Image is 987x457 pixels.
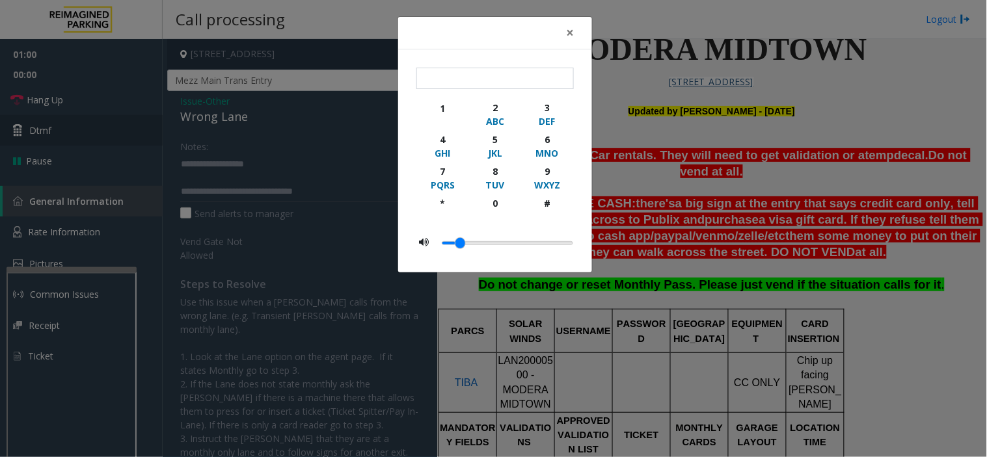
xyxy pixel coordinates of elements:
button: 8TUV [468,162,521,194]
li: 0.35 [526,234,539,251]
div: GHI [425,146,461,160]
button: 4GHI [416,130,469,162]
li: 0.4 [539,234,552,251]
div: DEF [530,114,565,128]
div: 4 [425,133,461,146]
button: 6MNO [521,130,574,162]
button: 1 [416,98,469,130]
li: 0.5 [565,234,571,251]
li: 0.2 [487,234,500,251]
a: Drag [455,238,465,248]
li: 0.45 [552,234,565,251]
button: 5JKL [468,130,521,162]
button: 9WXYZ [521,162,574,194]
div: MNO [530,146,565,160]
div: 7 [425,164,461,178]
li: 0 [442,234,448,251]
div: 9 [530,164,565,178]
div: 2 [477,101,513,114]
div: 5 [477,133,513,146]
div: TUV [477,178,513,192]
button: # [521,194,574,224]
li: 0.05 [448,234,461,251]
li: 0.25 [500,234,513,251]
button: Close [557,17,583,49]
li: 0.3 [513,234,526,251]
button: 0 [468,194,521,224]
li: 0.1 [461,234,474,251]
div: 8 [477,164,513,178]
button: 3DEF [521,98,574,130]
span: × [566,23,574,42]
div: ABC [477,114,513,128]
div: 0 [477,196,513,210]
div: # [530,196,565,210]
div: 1 [425,101,461,115]
div: PQRS [425,178,461,192]
li: 0.15 [474,234,487,251]
div: 3 [530,101,565,114]
button: 2ABC [468,98,521,130]
div: 6 [530,133,565,146]
button: 7PQRS [416,162,469,194]
div: WXYZ [530,178,565,192]
div: JKL [477,146,513,160]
